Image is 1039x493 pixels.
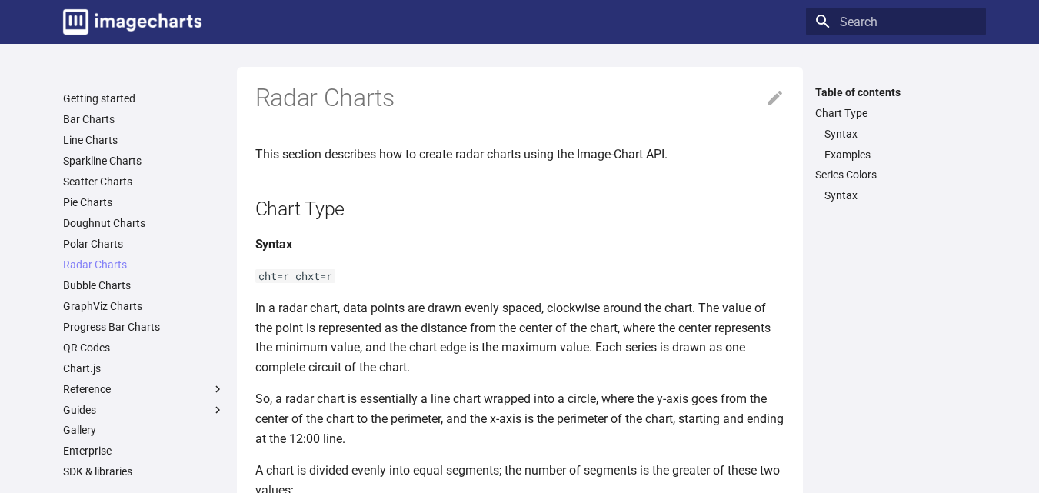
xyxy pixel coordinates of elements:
[815,188,977,202] nav: Series Colors
[806,85,986,99] label: Table of contents
[63,175,225,188] a: Scatter Charts
[63,341,225,355] a: QR Codes
[63,133,225,147] a: Line Charts
[255,145,784,165] p: This section describes how to create radar charts using the Image-Chart API.
[63,361,225,375] a: Chart.js
[63,9,201,35] img: logo
[63,216,225,230] a: Doughnut Charts
[63,195,225,209] a: Pie Charts
[63,403,225,417] label: Guides
[63,320,225,334] a: Progress Bar Charts
[63,382,225,396] label: Reference
[255,82,784,115] h1: Radar Charts
[824,188,977,202] a: Syntax
[255,269,335,283] code: cht=r chxt=r
[255,298,784,377] p: In a radar chart, data points are drawn evenly spaced, clockwise around the chart. The value of t...
[63,444,225,458] a: Enterprise
[815,106,977,120] a: Chart Type
[63,258,225,271] a: Radar Charts
[255,389,784,448] p: So, a radar chart is essentially a line chart wrapped into a circle, where the y-axis goes from t...
[824,127,977,141] a: Syntax
[815,168,977,182] a: Series Colors
[815,127,977,162] nav: Chart Type
[806,85,986,203] nav: Table of contents
[63,237,225,251] a: Polar Charts
[63,92,225,105] a: Getting started
[824,148,977,162] a: Examples
[57,3,208,41] a: Image-Charts documentation
[255,195,784,222] h2: Chart Type
[63,154,225,168] a: Sparkline Charts
[806,8,986,35] input: Search
[63,112,225,126] a: Bar Charts
[63,423,225,437] a: Gallery
[63,465,225,478] a: SDK & libraries
[63,299,225,313] a: GraphViz Charts
[255,235,784,255] h4: Syntax
[63,278,225,292] a: Bubble Charts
